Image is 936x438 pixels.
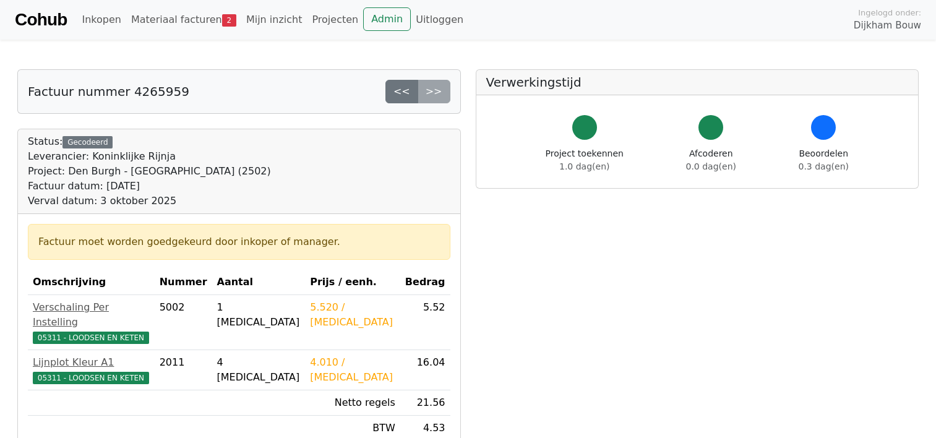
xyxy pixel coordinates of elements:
div: Lijnplot Kleur A1 [33,355,150,370]
div: Verschaling Per Instelling [33,300,150,330]
td: 21.56 [400,390,450,416]
div: Project toekennen [546,147,624,173]
div: Factuur moet worden goedgekeurd door inkoper of manager. [38,234,440,249]
a: Admin [363,7,411,31]
div: 4.010 / [MEDICAL_DATA] [310,355,395,385]
div: Gecodeerd [62,136,113,148]
a: << [385,80,418,103]
td: 5.52 [400,295,450,350]
a: Lijnplot Kleur A105311 - LOODSEN EN KETEN [33,355,150,385]
h5: Factuur nummer 4265959 [28,84,189,99]
a: Inkopen [77,7,126,32]
th: Nummer [155,270,212,295]
th: Bedrag [400,270,450,295]
td: 2011 [155,350,212,390]
div: Afcoderen [686,147,736,173]
span: Dijkham Bouw [854,19,921,33]
span: 05311 - LOODSEN EN KETEN [33,332,149,344]
td: 16.04 [400,350,450,390]
div: 5.520 / [MEDICAL_DATA] [310,300,395,330]
span: 05311 - LOODSEN EN KETEN [33,372,149,384]
div: Beoordelen [799,147,849,173]
span: 1.0 dag(en) [559,161,609,171]
a: Projecten [307,7,363,32]
span: 0.3 dag(en) [799,161,849,171]
span: 0.0 dag(en) [686,161,736,171]
a: Mijn inzicht [241,7,307,32]
h5: Verwerkingstijd [486,75,909,90]
a: Materiaal facturen2 [126,7,241,32]
span: 2 [222,14,236,27]
div: 1 [MEDICAL_DATA] [217,300,301,330]
div: Leverancier: Koninklijke Rijnja [28,149,271,164]
td: 5002 [155,295,212,350]
a: Cohub [15,5,67,35]
a: Uitloggen [411,7,468,32]
a: Verschaling Per Instelling05311 - LOODSEN EN KETEN [33,300,150,345]
th: Omschrijving [28,270,155,295]
td: Netto regels [305,390,400,416]
span: Ingelogd onder: [858,7,921,19]
div: Verval datum: 3 oktober 2025 [28,194,271,208]
th: Aantal [212,270,306,295]
div: Project: Den Burgh - [GEOGRAPHIC_DATA] (2502) [28,164,271,179]
div: Status: [28,134,271,208]
div: Factuur datum: [DATE] [28,179,271,194]
div: 4 [MEDICAL_DATA] [217,355,301,385]
th: Prijs / eenh. [305,270,400,295]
